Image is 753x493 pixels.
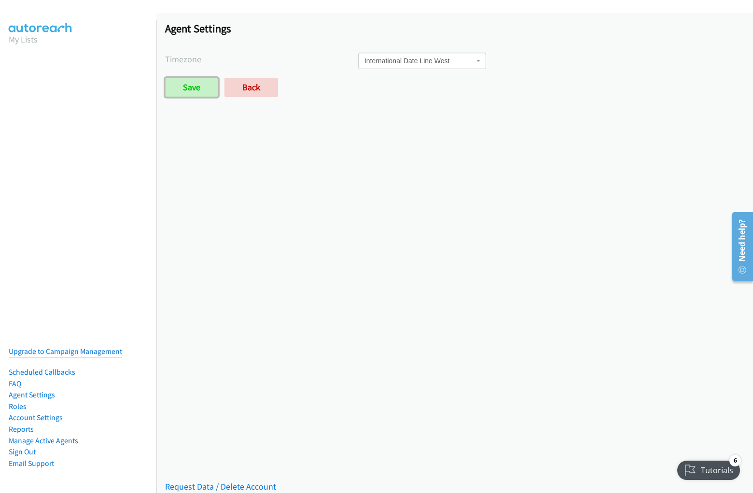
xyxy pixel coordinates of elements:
label: Timezone [165,53,358,66]
a: Roles [9,402,27,411]
a: FAQ [9,379,21,388]
a: Account Settings [9,413,63,422]
a: Scheduled Callbacks [9,367,75,377]
h1: Agent Settings [165,22,744,35]
iframe: Resource Center [725,208,753,285]
span: International Date Line West [358,53,486,69]
iframe: Checklist [671,451,746,486]
a: Upgrade to Campaign Management [9,347,122,356]
a: Request Data / Delete Account [165,481,276,492]
a: Sign Out [9,447,36,456]
a: Back [224,78,278,97]
a: Email Support [9,459,54,468]
a: Agent Settings [9,390,55,399]
a: My Lists [9,34,38,45]
a: Reports [9,424,34,434]
span: International Date Line West [364,56,474,66]
input: Save [165,78,218,97]
a: Manage Active Agents [9,436,78,445]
